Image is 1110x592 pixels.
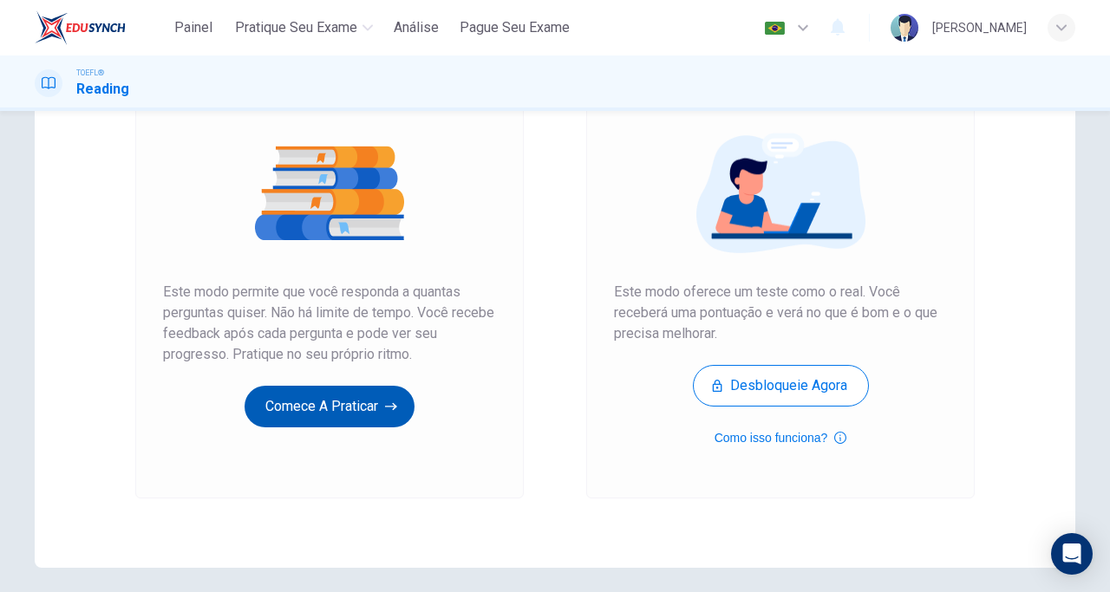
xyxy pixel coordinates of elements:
[693,365,869,407] button: Desbloqueie agora
[460,17,570,38] span: Pague Seu Exame
[76,79,129,100] h1: Reading
[764,22,786,35] img: pt
[614,282,947,344] span: Este modo oferece um teste como o real. Você receberá uma pontuação e verá no que é bom e o que p...
[174,17,212,38] span: Painel
[387,12,446,43] button: Análise
[35,10,126,45] img: EduSynch logo
[932,17,1027,38] div: [PERSON_NAME]
[235,17,357,38] span: Pratique seu exame
[163,282,496,365] span: Este modo permite que você responda a quantas perguntas quiser. Não há limite de tempo. Você rece...
[715,427,847,448] button: Como isso funciona?
[76,67,104,79] span: TOEFL®
[166,12,221,43] button: Painel
[891,14,918,42] img: Profile picture
[453,12,577,43] button: Pague Seu Exame
[1051,533,1093,575] div: Open Intercom Messenger
[245,386,415,427] button: Comece a praticar
[35,10,166,45] a: EduSynch logo
[394,17,439,38] span: Análise
[228,12,380,43] button: Pratique seu exame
